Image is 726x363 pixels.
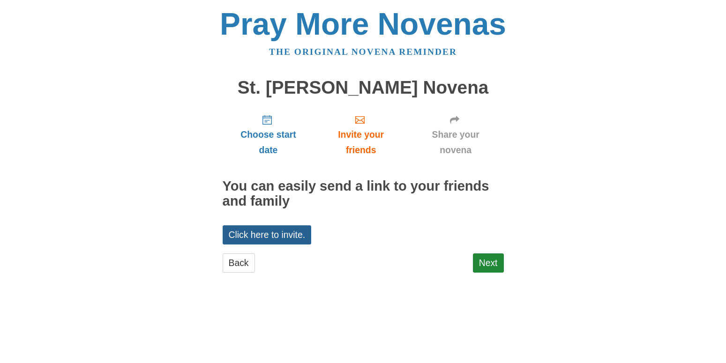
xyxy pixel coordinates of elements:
a: Click here to invite. [223,225,312,244]
h2: You can easily send a link to your friends and family [223,179,504,209]
a: Share your novena [408,107,504,163]
span: Invite your friends [323,127,398,158]
a: The original novena reminder [269,47,457,57]
a: Choose start date [223,107,314,163]
a: Invite your friends [314,107,407,163]
span: Choose start date [232,127,305,158]
h1: St. [PERSON_NAME] Novena [223,78,504,98]
span: Share your novena [417,127,494,158]
a: Pray More Novenas [220,7,506,41]
a: Back [223,253,255,273]
a: Next [473,253,504,273]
